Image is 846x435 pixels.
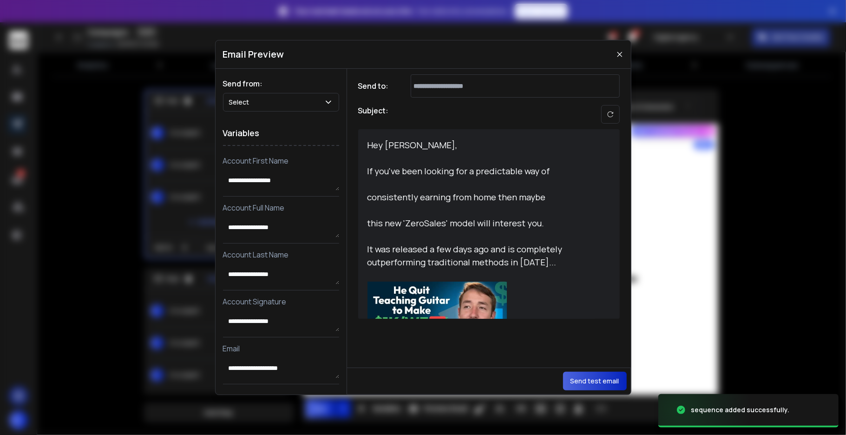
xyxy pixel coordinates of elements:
h1: Send from: [223,78,339,89]
h1: Variables [223,121,339,146]
p: Select [229,98,253,107]
div: sequence added successfully. [691,405,789,415]
button: Send test email [563,372,627,390]
p: Account Last Name [223,249,339,260]
h1: Subject: [358,105,389,124]
p: Account Signature [223,296,339,307]
h1: Send to: [358,80,395,92]
p: Account First Name [223,155,339,166]
p: Email [223,343,339,354]
p: Account Full Name [223,202,339,213]
h1: Email Preview [223,48,284,61]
